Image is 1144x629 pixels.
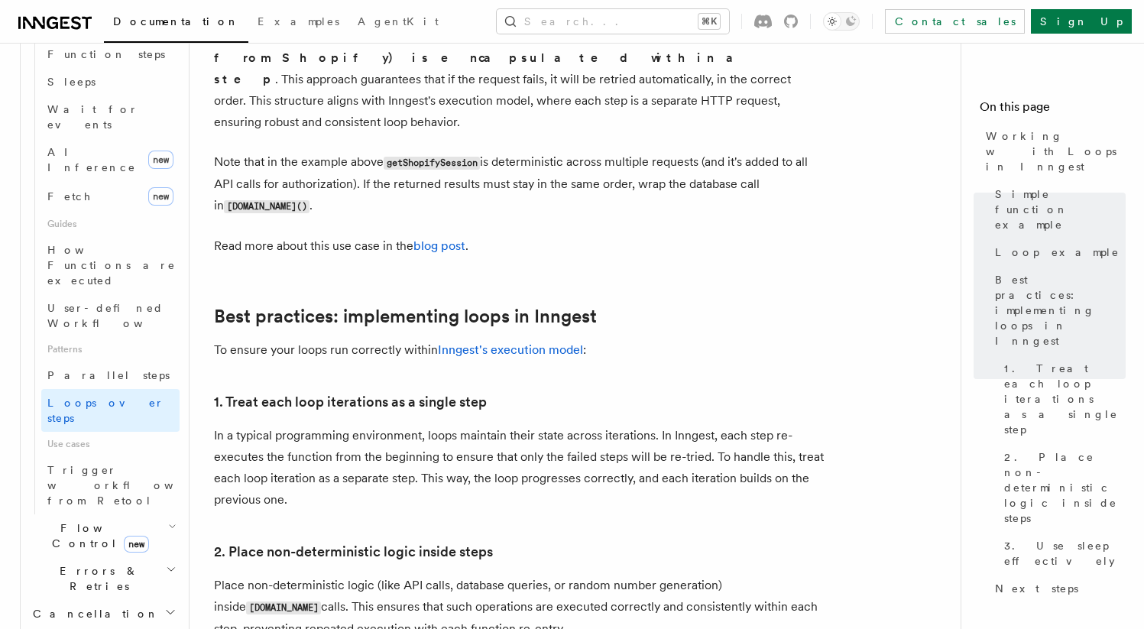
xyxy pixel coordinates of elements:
code: [DOMAIN_NAME] [246,601,321,614]
a: Fetchnew [41,181,180,212]
a: Trigger workflows from Retool [41,456,180,514]
span: Documentation [113,15,239,28]
a: Contact sales [885,9,1025,34]
span: Loop example [995,245,1120,260]
a: Sleeps [41,68,180,96]
a: 2. Place non-deterministic logic inside steps [998,443,1126,532]
span: Trigger workflows from Retool [47,464,216,507]
a: User-defined Workflows [41,294,180,337]
a: Best practices: implementing loops in Inngest [214,306,597,327]
span: new [148,187,173,206]
a: 3. Use sleep effectively [998,532,1126,575]
span: Wait for events [47,103,138,131]
a: Working with Loops in Inngest [980,122,1126,180]
span: Patterns [41,337,180,362]
kbd: ⌘K [698,14,720,29]
p: Note that in the example above is deterministic across multiple requests (and it's added to all A... [214,151,825,217]
a: AI Inferencenew [41,138,180,181]
a: Loops over steps [41,389,180,432]
span: Simple function example [995,186,1126,232]
span: Parallel steps [47,369,170,381]
a: Next steps [989,575,1126,602]
a: blog post [413,238,465,253]
span: AgentKit [358,15,439,28]
span: Function steps [47,48,165,60]
h4: On this page [980,98,1126,122]
span: Examples [258,15,339,28]
span: new [124,536,149,553]
span: AI Inference [47,146,136,173]
a: Function steps [41,41,180,68]
span: Use cases [41,432,180,456]
span: Sleeps [47,76,96,88]
p: To ensure your loops run correctly within : [214,339,825,361]
span: 3. Use sleep effectively [1004,538,1126,569]
button: Flow Controlnew [27,514,180,557]
span: Fetch [47,190,92,203]
a: Examples [248,5,348,41]
button: Search...⌘K [497,9,729,34]
button: Toggle dark mode [823,12,860,31]
p: In the example above, each iteration of the loop is managed using , ensuring that . This approach... [214,4,825,133]
span: Errors & Retries [27,563,166,594]
a: 1. Treat each loop iterations as a single step [214,391,487,413]
span: Cancellation [27,606,159,621]
span: Flow Control [27,520,168,551]
span: Next steps [995,581,1078,596]
span: Best practices: implementing loops in Inngest [995,272,1126,349]
button: Cancellation [27,600,180,627]
code: [DOMAIN_NAME]() [224,200,309,213]
a: Wait for events [41,96,180,138]
a: Loop example [989,238,1126,266]
span: Guides [41,212,180,236]
span: 1. Treat each loop iterations as a single step [1004,361,1126,437]
span: Working with Loops in Inngest [986,128,1126,174]
a: How Functions are executed [41,236,180,294]
a: AgentKit [348,5,448,41]
p: Read more about this use case in the . [214,235,825,257]
a: Documentation [104,5,248,43]
p: In a typical programming environment, loops maintain their state across iterations. In Inngest, e... [214,425,825,511]
span: Loops over steps [47,397,164,424]
a: 1. Treat each loop iterations as a single step [998,355,1126,443]
button: Errors & Retries [27,557,180,600]
code: getShopifySession [384,157,480,170]
a: Parallel steps [41,362,180,389]
span: How Functions are executed [47,244,176,287]
a: 2. Place non-deterministic logic inside steps [214,541,493,563]
span: new [148,151,173,169]
a: Inngest's execution model [438,342,583,357]
a: Best practices: implementing loops in Inngest [989,266,1126,355]
span: User-defined Workflows [47,302,185,329]
a: Sign Up [1031,9,1132,34]
div: Steps & Workflows [27,13,180,514]
span: 2. Place non-deterministic logic inside steps [1004,449,1126,526]
a: Simple function example [989,180,1126,238]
